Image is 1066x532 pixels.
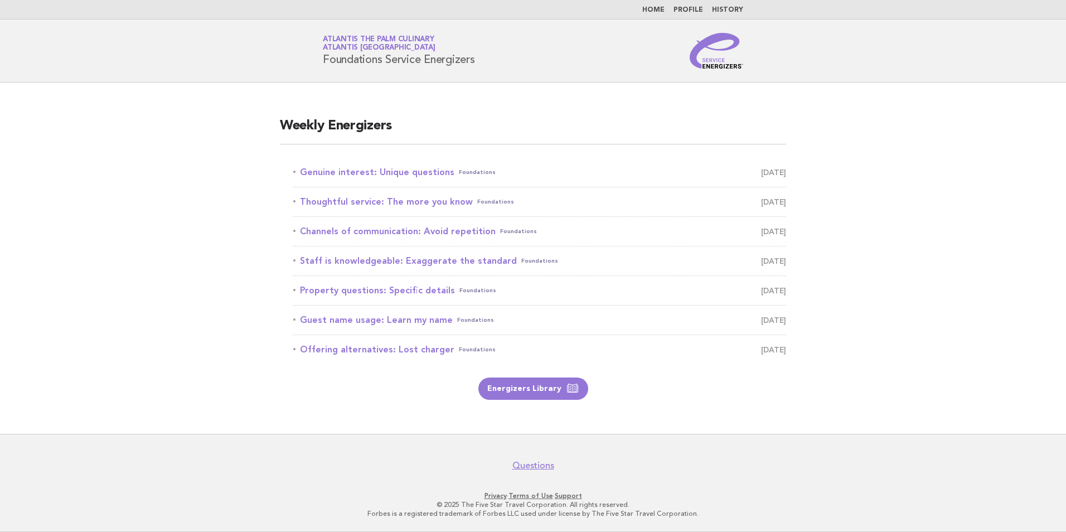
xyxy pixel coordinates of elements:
span: Foundations [459,342,496,357]
a: Support [555,492,582,500]
a: Thoughtful service: The more you knowFoundations [DATE] [293,194,786,210]
p: © 2025 The Five Star Travel Corporation. All rights reserved. [192,500,874,509]
span: [DATE] [761,224,786,239]
span: Foundations [459,283,496,298]
a: Offering alternatives: Lost chargerFoundations [DATE] [293,342,786,357]
a: Property questions: Specific detailsFoundations [DATE] [293,283,786,298]
span: [DATE] [761,253,786,269]
h1: Foundations Service Energizers [323,36,475,65]
a: Genuine interest: Unique questionsFoundations [DATE] [293,165,786,180]
span: Foundations [477,194,514,210]
a: Guest name usage: Learn my nameFoundations [DATE] [293,312,786,328]
span: [DATE] [761,283,786,298]
a: Energizers Library [478,378,588,400]
p: Forbes is a registered trademark of Forbes LLC used under license by The Five Star Travel Corpora... [192,509,874,518]
span: Atlantis [GEOGRAPHIC_DATA] [323,45,435,52]
p: · · [192,491,874,500]
a: History [712,7,743,13]
img: Service Energizers [690,33,743,69]
span: [DATE] [761,342,786,357]
a: Atlantis The Palm CulinaryAtlantis [GEOGRAPHIC_DATA] [323,36,435,51]
span: [DATE] [761,312,786,328]
a: Profile [673,7,703,13]
span: [DATE] [761,194,786,210]
a: Privacy [484,492,507,500]
span: [DATE] [761,165,786,180]
a: Home [642,7,665,13]
span: Foundations [457,312,494,328]
a: Channels of communication: Avoid repetitionFoundations [DATE] [293,224,786,239]
span: Foundations [459,165,496,180]
a: Staff is knowledgeable: Exaggerate the standardFoundations [DATE] [293,253,786,269]
a: Terms of Use [508,492,553,500]
a: Questions [512,460,554,471]
span: Foundations [500,224,537,239]
span: Foundations [521,253,558,269]
h2: Weekly Energizers [280,117,786,144]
